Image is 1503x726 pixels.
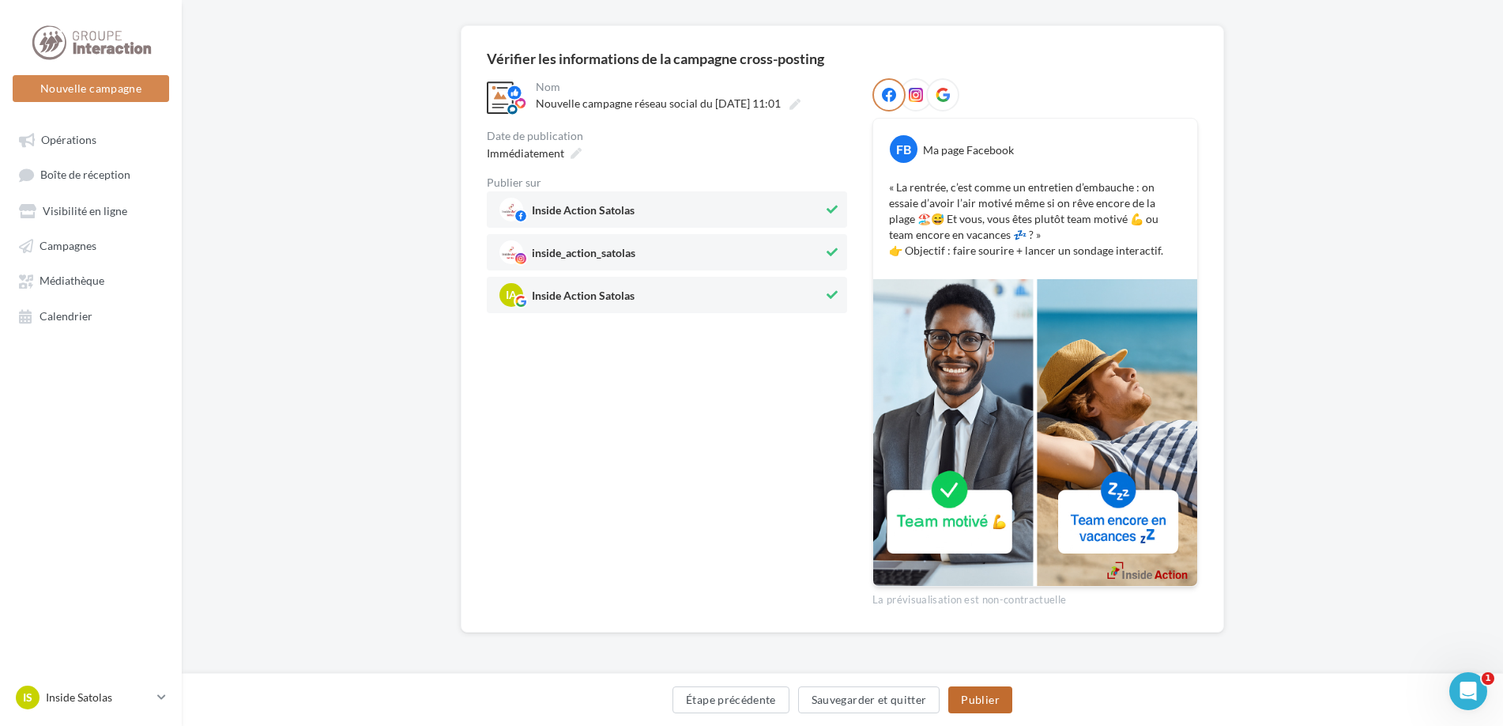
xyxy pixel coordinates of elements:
span: Immédiatement [487,146,564,160]
span: Boîte de réception [40,168,130,182]
a: Calendrier [9,301,172,330]
button: Sauvegarder et quitter [798,686,940,713]
a: Médiathèque [9,266,172,294]
span: IA [506,289,517,301]
a: Campagnes [9,231,172,259]
div: La prévisualisation est non-contractuelle [872,587,1198,607]
span: Nouvelle campagne réseau social du [DATE] 11:01 [536,96,781,110]
span: 1 [1482,672,1494,685]
iframe: Intercom live chat [1449,672,1487,710]
span: inside_action_satolas [532,248,635,265]
p: Inside Satolas [46,690,151,705]
span: Médiathèque [40,274,104,288]
span: Inside Action Satolas [532,290,635,308]
span: Campagnes [40,239,96,252]
a: Boîte de réception [9,160,172,189]
span: Opérations [41,133,96,146]
button: Étape précédente [672,686,789,713]
a: Visibilité en ligne [9,196,172,225]
div: Date de publication [487,130,847,142]
button: Nouvelle campagne [13,75,169,102]
p: « La rentrée, c’est comme un entretien d’embauche : on essaie d’avoir l’air motivé même si on rêv... [889,180,1181,259]
span: Calendrier [40,309,92,323]
div: Publier sur [487,177,847,188]
a: Opérations [9,125,172,153]
a: IS Inside Satolas [13,683,169,713]
span: Inside Action Satolas [532,205,635,222]
div: Nom [536,81,844,93]
span: Visibilité en ligne [43,204,127,217]
span: IS [23,690,32,705]
button: Publier [948,686,1011,713]
div: FB [890,135,917,163]
div: Ma page Facebook [923,142,1014,158]
div: Vérifier les informations de la campagne cross-posting [487,51,824,66]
